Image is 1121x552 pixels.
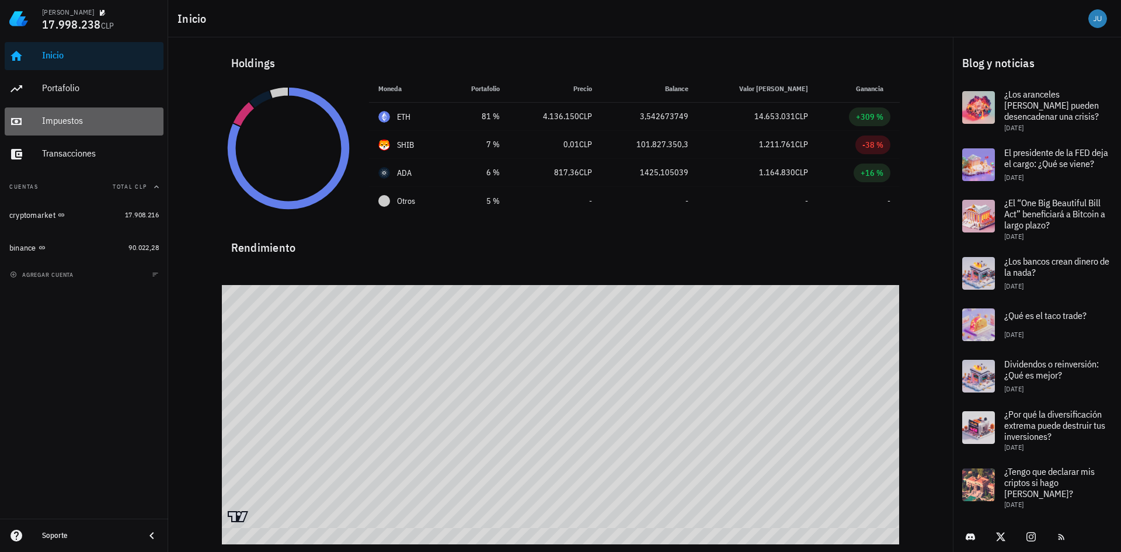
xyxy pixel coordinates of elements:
[378,111,390,123] div: ETH-icon
[856,84,890,93] span: Ganancia
[953,350,1121,402] a: Dividendos o reinversión: ¿Qué es mejor? [DATE]
[611,138,688,151] div: 101.827.350,3
[42,8,94,17] div: [PERSON_NAME]
[953,139,1121,190] a: El presidente de la FED deja el cargo: ¿Qué se viene? [DATE]
[378,139,390,151] div: SHIB-icon
[42,82,159,93] div: Portafolio
[1004,255,1109,278] span: ¿Los bancos crean dinero de la nada?
[1004,282,1023,290] span: [DATE]
[953,44,1121,82] div: Blog y noticias
[378,167,390,179] div: ADA-icon
[1004,466,1095,499] span: ¿Tengo que declarar mis criptos si hago [PERSON_NAME]?
[795,139,808,150] span: CLP
[759,167,795,178] span: 1.164.830
[1004,147,1108,169] span: El presidente de la FED deja el cargo: ¿Qué se viene?
[454,110,500,123] div: 81 %
[177,9,211,28] h1: Inicio
[9,9,28,28] img: LedgiFi
[5,107,163,136] a: Impuestos
[1004,358,1099,381] span: Dividendos o reinversión: ¿Qué es mejor?
[5,42,163,70] a: Inicio
[754,111,795,121] span: 14.653.031
[454,195,500,207] div: 5 %
[1004,197,1105,231] span: ¿El “One Big Beautiful Bill Act” beneficiará a Bitcoin a largo plazo?
[397,167,412,179] div: ADA
[887,196,890,206] span: -
[1004,232,1023,241] span: [DATE]
[856,111,883,123] div: +309 %
[125,210,159,219] span: 17.908.216
[953,82,1121,139] a: ¿Los aranceles [PERSON_NAME] pueden desencadenar una crisis? [DATE]
[543,111,579,121] span: 4.136.150
[128,243,159,252] span: 90.022,28
[1004,408,1105,442] span: ¿Por qué la diversificación extrema puede destruir tus inversiones?
[5,75,163,103] a: Portafolio
[444,75,509,103] th: Portafolio
[698,75,817,103] th: Valor [PERSON_NAME]
[1004,384,1023,393] span: [DATE]
[1004,310,1087,321] span: ¿Qué es el taco trade?
[9,243,36,253] div: binance
[953,248,1121,299] a: ¿Los bancos crean dinero de la nada? [DATE]
[9,210,55,220] div: cryptomarket
[861,167,883,179] div: +16 %
[1088,9,1107,28] div: avatar
[12,271,74,279] span: agregar cuenta
[953,459,1121,516] a: ¿Tengo que declarar mis criptos si hago [PERSON_NAME]? [DATE]
[42,115,159,126] div: Impuestos
[795,111,808,121] span: CLP
[1004,443,1023,452] span: [DATE]
[589,196,592,206] span: -
[563,139,579,150] span: 0,01
[222,44,900,82] div: Holdings
[953,299,1121,350] a: ¿Qué es el taco trade? [DATE]
[579,167,592,178] span: CLP
[397,111,411,123] div: ETH
[862,139,883,151] div: -38 %
[228,511,248,522] a: Charting by TradingView
[5,201,163,229] a: cryptomarket 17.908.216
[101,20,114,31] span: CLP
[1004,123,1023,132] span: [DATE]
[42,531,135,540] div: Soporte
[7,269,79,280] button: agregar cuenta
[601,75,698,103] th: Balance
[369,75,445,103] th: Moneda
[611,166,688,179] div: 1425,105039
[1004,173,1023,182] span: [DATE]
[397,139,415,151] div: SHIB
[42,16,101,32] span: 17.998.238
[1004,500,1023,509] span: [DATE]
[554,167,579,178] span: 817,36
[579,139,592,150] span: CLP
[454,138,500,151] div: 7 %
[805,196,808,206] span: -
[795,167,808,178] span: CLP
[1004,330,1023,339] span: [DATE]
[759,139,795,150] span: 1.211.761
[222,229,900,257] div: Rendimiento
[42,148,159,159] div: Transacciones
[1004,88,1099,122] span: ¿Los aranceles [PERSON_NAME] pueden desencadenar una crisis?
[5,140,163,168] a: Transacciones
[397,195,415,207] span: Otros
[454,166,500,179] div: 6 %
[42,50,159,61] div: Inicio
[953,402,1121,459] a: ¿Por qué la diversificación extrema puede destruir tus inversiones? [DATE]
[611,110,688,123] div: 3,542673749
[509,75,601,103] th: Precio
[113,183,147,190] span: Total CLP
[685,196,688,206] span: -
[579,111,592,121] span: CLP
[5,173,163,201] button: CuentasTotal CLP
[5,234,163,262] a: binance 90.022,28
[953,190,1121,248] a: ¿El “One Big Beautiful Bill Act” beneficiará a Bitcoin a largo plazo? [DATE]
